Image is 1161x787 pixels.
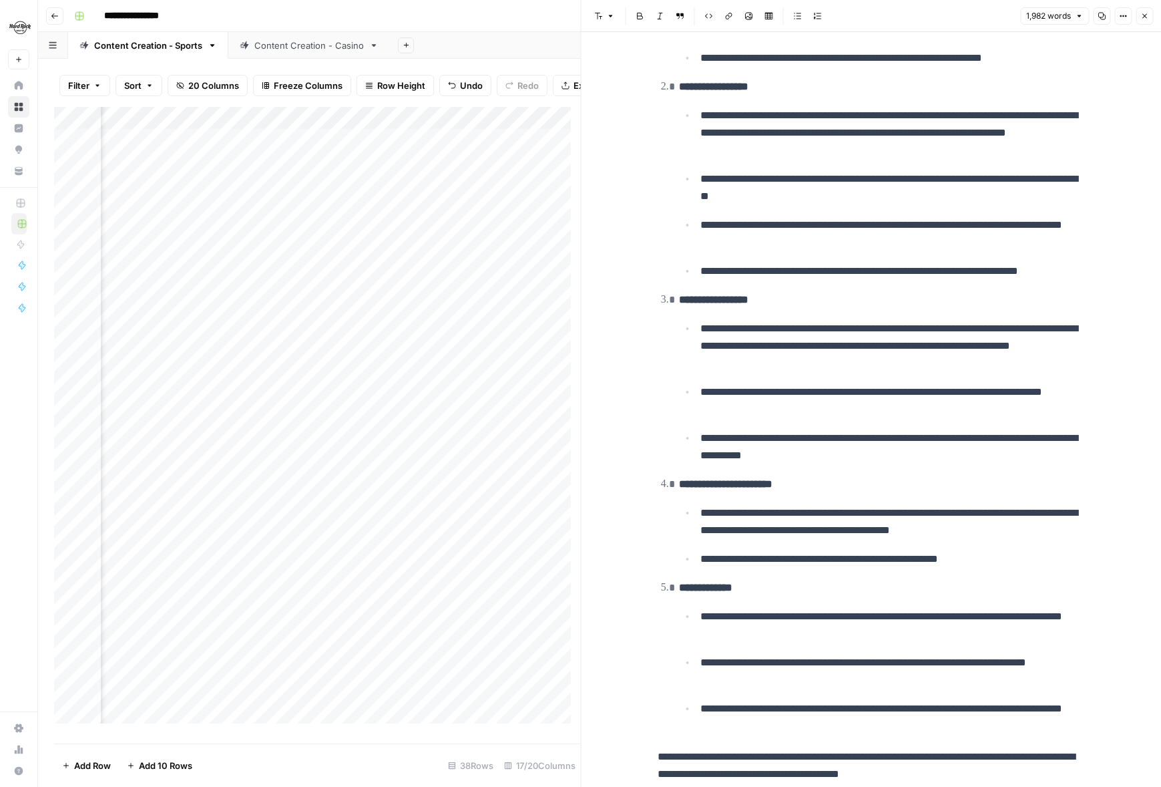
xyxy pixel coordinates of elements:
[377,79,425,92] span: Row Height
[517,79,539,92] span: Redo
[8,75,29,96] a: Home
[8,11,29,44] button: Workspace: Hard Rock Digital
[8,15,32,39] img: Hard Rock Digital Logo
[68,79,89,92] span: Filter
[8,160,29,182] a: Your Data
[54,755,119,776] button: Add Row
[94,39,202,52] div: Content Creation - Sports
[119,755,200,776] button: Add 10 Rows
[1020,7,1089,25] button: 1,982 words
[8,718,29,739] a: Settings
[124,79,142,92] span: Sort
[253,75,351,96] button: Freeze Columns
[439,75,491,96] button: Undo
[115,75,162,96] button: Sort
[8,760,29,782] button: Help + Support
[1026,10,1071,22] span: 1,982 words
[553,75,630,96] button: Export CSV
[228,32,390,59] a: Content Creation - Casino
[8,96,29,118] a: Browse
[499,755,581,776] div: 17/20 Columns
[254,39,364,52] div: Content Creation - Casino
[357,75,434,96] button: Row Height
[8,139,29,160] a: Opportunities
[68,32,228,59] a: Content Creation - Sports
[59,75,110,96] button: Filter
[168,75,248,96] button: 20 Columns
[8,739,29,760] a: Usage
[139,759,192,772] span: Add 10 Rows
[573,79,621,92] span: Export CSV
[497,75,547,96] button: Redo
[188,79,239,92] span: 20 Columns
[74,759,111,772] span: Add Row
[443,755,499,776] div: 38 Rows
[8,118,29,139] a: Insights
[460,79,483,92] span: Undo
[274,79,342,92] span: Freeze Columns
